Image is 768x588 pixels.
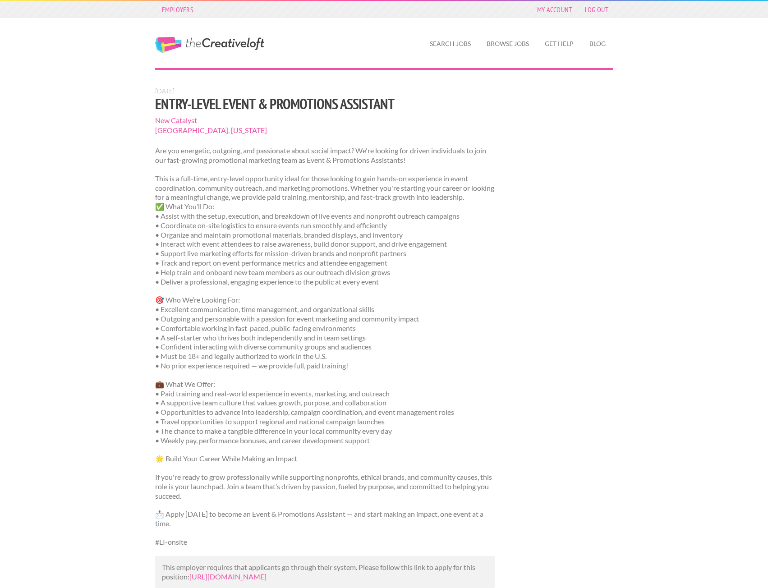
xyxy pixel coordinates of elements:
[189,572,267,581] a: [URL][DOMAIN_NAME]
[155,380,495,446] p: 💼 What We Offer: • Paid training and real-world experience in events, marketing, and outreach • A...
[538,33,581,54] a: Get Help
[155,115,495,125] span: New Catalyst
[533,3,577,16] a: My Account
[155,295,495,370] p: 🎯 Who We’re Looking For: • Excellent communication, time management, and organizational skills • ...
[157,3,198,16] a: Employers
[155,174,495,287] p: This is a full-time, entry-level opportunity ideal for those looking to gain hands-on experience ...
[155,537,495,547] p: #LI-onsite
[155,37,264,53] a: The Creative Loft
[162,563,488,582] p: This employer requires that applicants go through their system. Please follow this link to apply ...
[155,473,495,501] p: If you're ready to grow professionally while supporting nonprofits, ethical brands, and community...
[155,146,495,165] p: Are you energetic, outgoing, and passionate about social impact? We're looking for driven individ...
[155,125,495,135] span: [GEOGRAPHIC_DATA], [US_STATE]
[155,87,175,95] span: [DATE]
[155,454,495,464] p: 🌟 Build Your Career While Making an Impact
[423,33,478,54] a: Search Jobs
[155,96,495,112] h1: Entry-Level Event & Promotions Assistant
[155,510,495,528] p: 📩 Apply [DATE] to become an Event & Promotions Assistant — and start making an impact, one event ...
[582,33,613,54] a: Blog
[580,3,613,16] a: Log Out
[479,33,536,54] a: Browse Jobs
